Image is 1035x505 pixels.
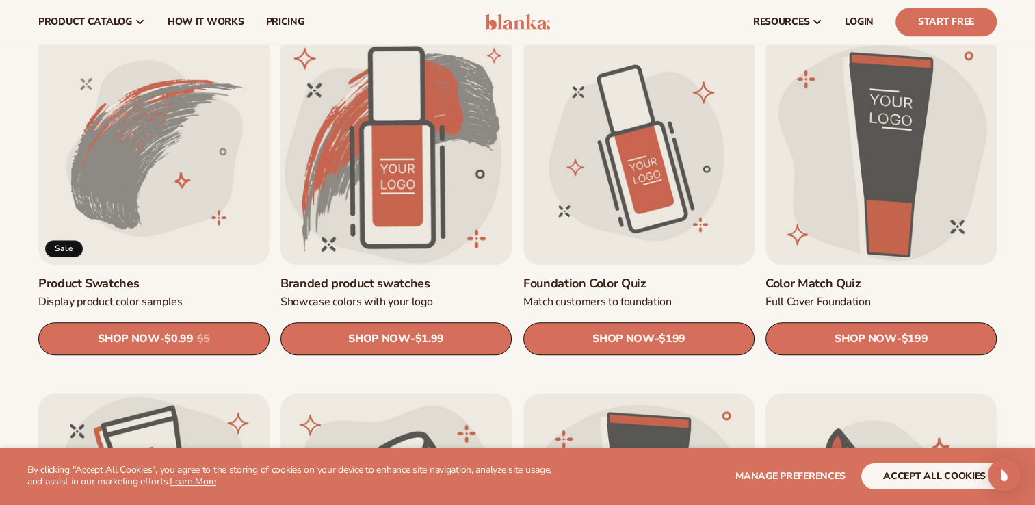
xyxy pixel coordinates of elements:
[280,322,512,355] a: SHOP NOW- $1.99
[988,458,1021,491] div: Open Intercom Messenger
[164,333,193,346] span: $0.99
[38,322,270,355] a: SHOP NOW- $0.99 $5
[659,333,685,346] span: $199
[27,465,562,488] p: By clicking "Accept All Cookies", you agree to the storing of cookies on your device to enhance s...
[265,16,304,27] span: pricing
[349,333,410,346] span: SHOP NOW
[895,8,997,36] a: Start Free
[38,16,132,27] span: product catalog
[168,16,244,27] span: How It Works
[38,276,270,292] a: Product Swatches
[523,322,755,355] a: SHOP NOW- $199
[485,14,550,30] img: logo
[845,16,874,27] span: LOGIN
[765,276,997,292] a: Color Match Quiz
[835,333,896,346] span: SHOP NOW
[753,16,809,27] span: resources
[901,333,928,346] span: $199
[197,333,210,346] s: $5
[861,463,1008,489] button: accept all cookies
[98,333,159,346] span: SHOP NOW
[170,475,216,488] a: Learn More
[280,276,512,292] a: Branded product swatches
[592,333,654,346] span: SHOP NOW
[765,322,997,355] a: SHOP NOW- $199
[523,276,755,292] a: Foundation Color Quiz
[735,469,846,482] span: Manage preferences
[415,333,444,346] span: $1.99
[735,463,846,489] button: Manage preferences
